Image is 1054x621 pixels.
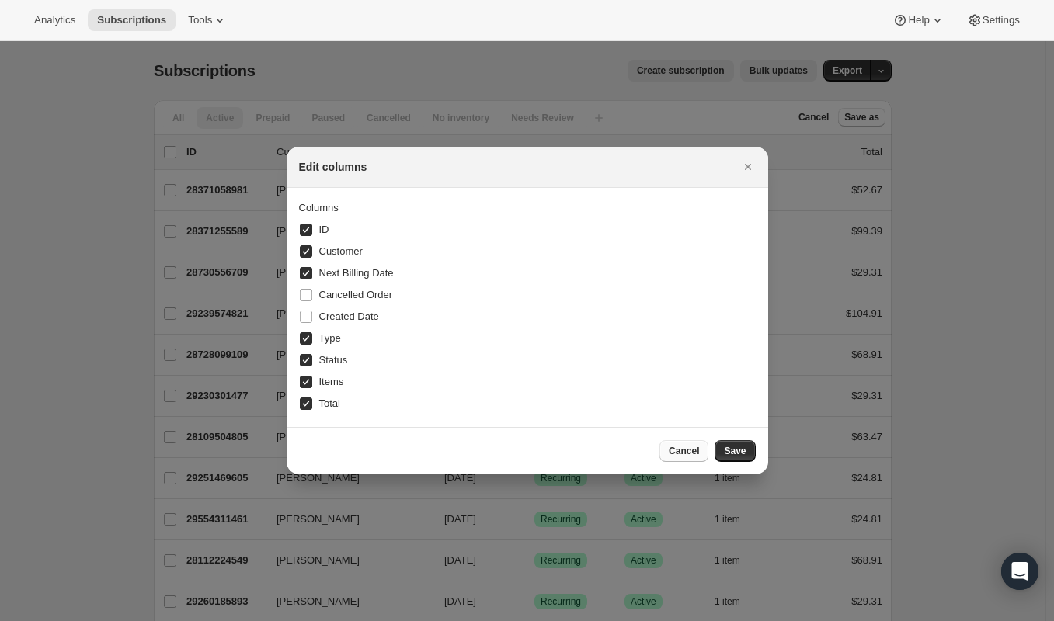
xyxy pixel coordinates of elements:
[319,376,344,387] span: Items
[724,445,746,457] span: Save
[319,332,341,344] span: Type
[319,397,340,409] span: Total
[908,14,929,26] span: Help
[659,440,708,462] button: Cancel
[1001,553,1038,590] div: Open Intercom Messenger
[715,440,755,462] button: Save
[983,14,1020,26] span: Settings
[319,267,394,279] span: Next Billing Date
[179,9,237,31] button: Tools
[958,9,1029,31] button: Settings
[299,202,339,213] span: Columns
[319,245,363,257] span: Customer
[883,9,954,31] button: Help
[319,354,348,366] span: Status
[319,289,393,300] span: Cancelled Order
[319,224,329,235] span: ID
[25,9,85,31] button: Analytics
[88,9,176,31] button: Subscriptions
[97,14,166,26] span: Subscriptions
[319,310,379,322] span: Created Date
[737,156,759,178] button: Close
[188,14,212,26] span: Tools
[34,14,75,26] span: Analytics
[669,445,699,457] span: Cancel
[299,159,367,175] h2: Edit columns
